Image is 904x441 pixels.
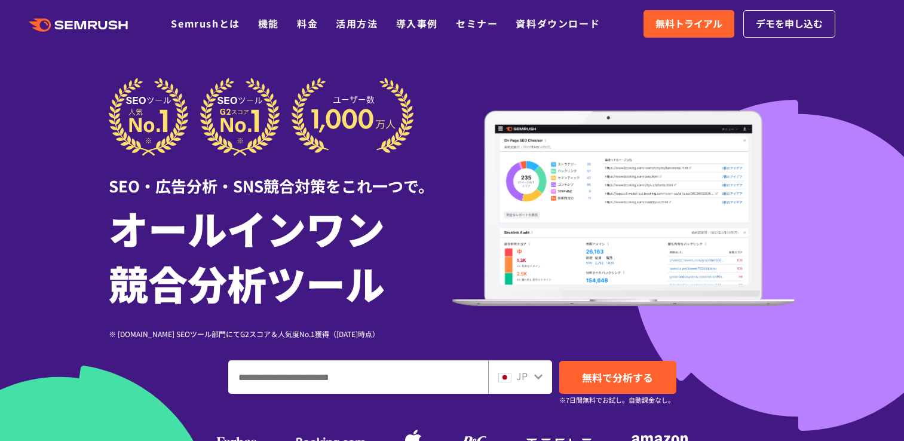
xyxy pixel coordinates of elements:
[516,369,528,383] span: JP
[456,16,498,30] a: セミナー
[258,16,279,30] a: 機能
[229,361,488,393] input: ドメイン、キーワードまたはURLを入力してください
[109,328,452,339] div: ※ [DOMAIN_NAME] SEOツール部門にてG2スコア＆人気度No.1獲得（[DATE]時点）
[516,16,600,30] a: 資料ダウンロード
[396,16,438,30] a: 導入事例
[559,361,676,394] a: 無料で分析する
[559,394,675,406] small: ※7日間無料でお試し。自動課金なし。
[756,16,823,32] span: デモを申し込む
[643,10,734,38] a: 無料トライアル
[109,156,452,197] div: SEO・広告分析・SNS競合対策をこれ一つで。
[582,370,653,385] span: 無料で分析する
[171,16,240,30] a: Semrushとは
[743,10,835,38] a: デモを申し込む
[655,16,722,32] span: 無料トライアル
[336,16,378,30] a: 活用方法
[297,16,318,30] a: 料金
[109,200,452,310] h1: オールインワン 競合分析ツール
